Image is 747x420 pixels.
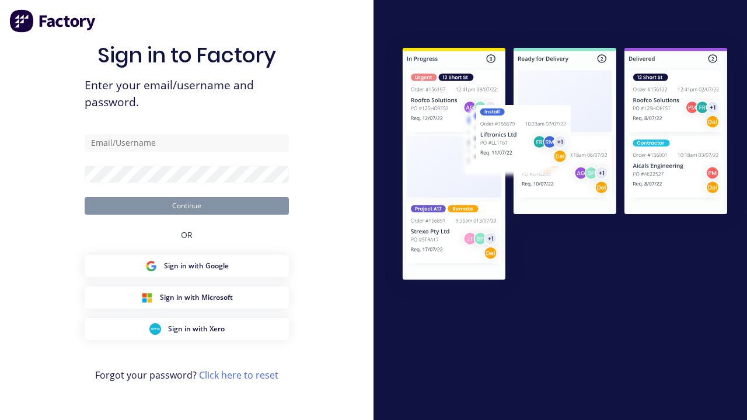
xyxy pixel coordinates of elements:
a: Click here to reset [199,369,278,381]
span: Sign in with Google [164,261,229,271]
span: Sign in with Microsoft [160,292,233,303]
span: Enter your email/username and password. [85,77,289,111]
button: Continue [85,197,289,215]
span: Sign in with Xero [168,324,225,334]
span: Forgot your password? [95,368,278,382]
img: Factory [9,9,97,33]
button: Microsoft Sign inSign in with Microsoft [85,286,289,309]
img: Google Sign in [145,260,157,272]
img: Sign in [383,30,747,301]
input: Email/Username [85,134,289,152]
img: Xero Sign in [149,323,161,335]
button: Google Sign inSign in with Google [85,255,289,277]
h1: Sign in to Factory [97,43,276,68]
div: OR [181,215,193,255]
button: Xero Sign inSign in with Xero [85,318,289,340]
img: Microsoft Sign in [141,292,153,303]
